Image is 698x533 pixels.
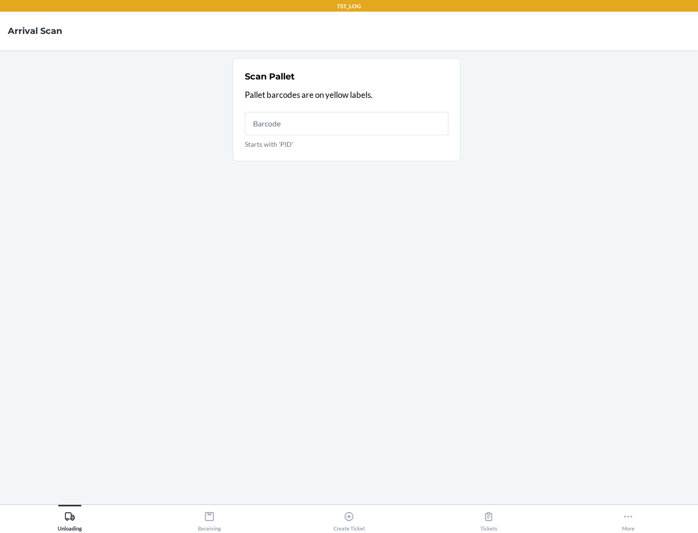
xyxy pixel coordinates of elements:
[8,25,62,37] h4: Arrival Scan
[245,70,295,83] h2: Scan Pallet
[622,507,635,532] div: More
[198,507,221,532] div: Receiving
[337,2,361,11] p: TST_LOG
[333,507,365,532] div: Create Ticket
[245,89,448,101] p: Pallet barcodes are on yellow labels.
[140,505,279,532] button: Receiving
[480,507,497,532] div: Tickets
[279,505,419,532] button: Create Ticket
[419,505,558,532] button: Tickets
[558,505,698,532] button: More
[58,507,82,532] div: Unloading
[245,139,448,149] p: Starts with 'PID'
[245,112,448,135] input: Starts with 'PID'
